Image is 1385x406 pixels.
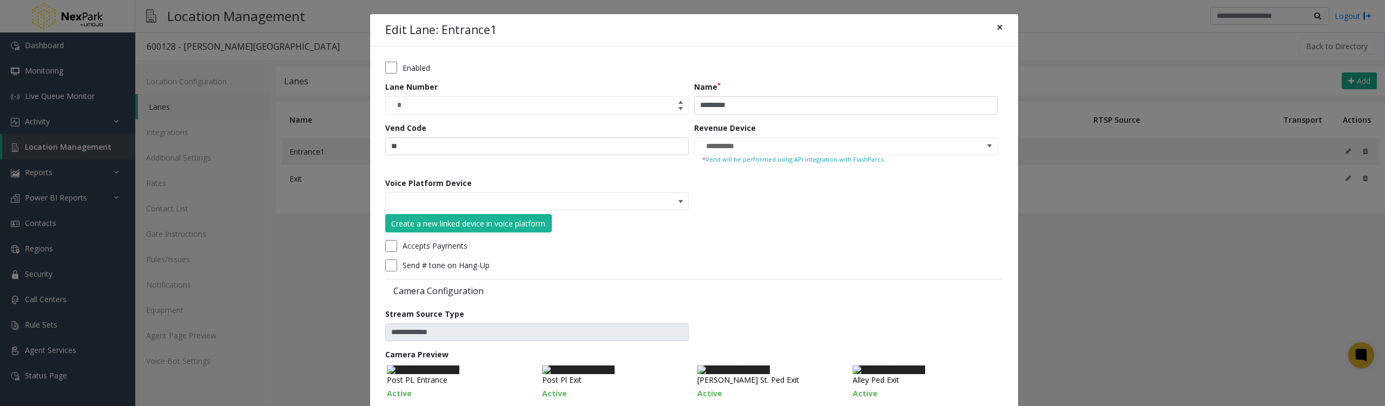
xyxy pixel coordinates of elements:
[853,388,996,399] p: Active
[385,285,691,297] label: Camera Configuration
[403,259,490,271] label: Send # tone on Hang-Up
[989,14,1011,41] button: Close
[385,81,438,92] label: Lane Number
[542,374,685,385] p: Post Pl Exit
[386,193,628,210] input: NO DATA FOUND
[673,105,688,114] span: Decrease value
[387,388,530,399] p: Active
[702,155,990,164] small: Vend will be performed using API integration with FlashParcs
[694,122,756,134] label: Revenue Device
[542,365,615,374] img: Camera Preview 2
[385,214,552,232] button: Create a new linked device in voice platform
[387,365,459,374] img: Camera Preview 1
[542,388,685,399] p: Active
[697,374,841,385] p: [PERSON_NAME] St. Ped Exit
[697,388,841,399] p: Active
[387,374,530,385] p: Post PL Entrance
[697,365,770,374] img: Camera Preview 3
[853,365,925,374] img: Camera Preview 4
[385,308,464,320] label: Stream Source Type
[385,349,449,360] label: Camera Preview
[673,97,688,105] span: Increase value
[853,374,996,385] p: Alley Ped Exit
[385,177,472,189] label: Voice Platform Device
[403,62,430,74] label: Enabled
[694,81,721,92] label: Name
[385,22,497,39] h4: Edit Lane: Entrance1
[391,218,545,229] div: Create a new linked device in voice platform
[385,122,426,134] label: Vend Code
[403,240,467,251] label: Accepts Payments
[997,19,1003,35] span: ×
